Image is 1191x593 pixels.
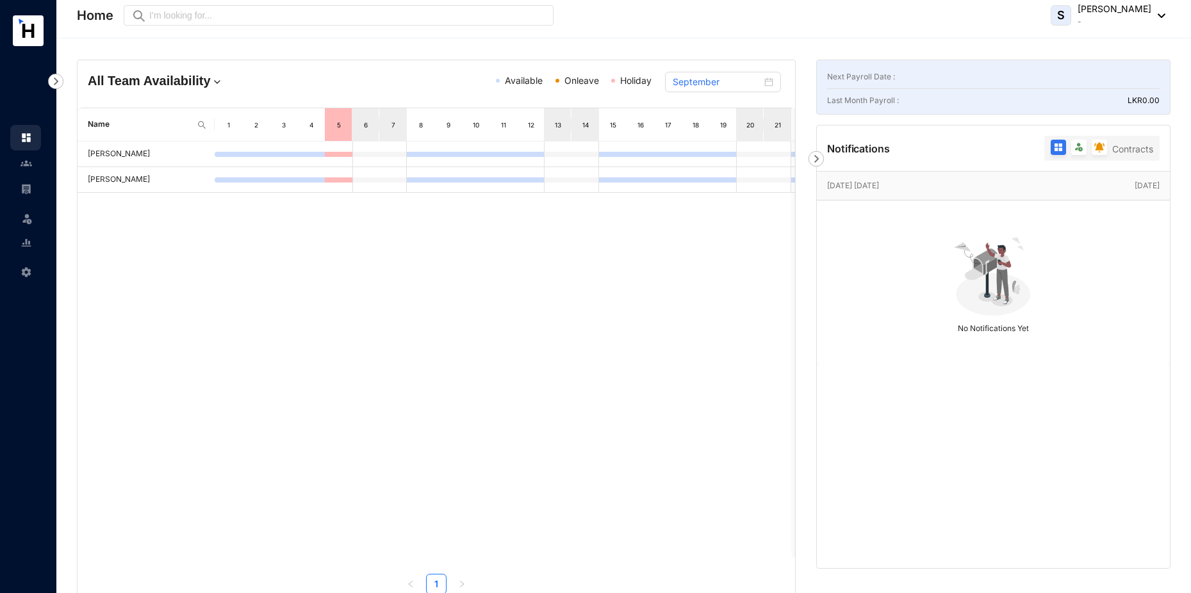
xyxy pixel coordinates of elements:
p: Next Payroll Date : [827,70,895,83]
div: 3 [279,118,290,131]
img: no-notification-yet.99f61bb71409b19b567a5111f7a484a1.svg [949,230,1037,318]
span: left [407,580,415,588]
li: Reports [10,230,41,256]
div: 2 [251,118,262,131]
li: Contacts [10,150,41,176]
span: Onleave [564,75,599,86]
span: Available [505,75,543,86]
div: 19 [718,118,728,131]
img: payroll-unselected.b590312f920e76f0c668.svg [21,183,32,195]
div: 7 [388,118,399,131]
img: dropdown.780994ddfa97fca24b89f58b1de131fa.svg [211,76,224,88]
span: Holiday [620,75,652,86]
div: [DATE] [DATE][DATE] [817,172,1170,200]
p: - [1078,15,1151,28]
td: [PERSON_NAME] [78,142,215,167]
img: filter-all-active.b2ddab8b6ac4e993c5f19a95c6f397f4.svg [1053,142,1064,152]
p: LKR 0.00 [1128,94,1160,107]
h4: All Team Availability [88,72,320,90]
div: 6 [361,118,371,131]
td: [PERSON_NAME] [78,167,215,193]
div: 11 [498,118,509,131]
img: nav-icon-right.af6afadce00d159da59955279c43614e.svg [809,151,824,167]
img: report-unselected.e6a6b4230fc7da01f883.svg [21,237,32,248]
img: leave-unselected.2934df6273408c3f84d9.svg [21,212,33,225]
input: Select month [673,75,762,89]
div: 15 [608,118,619,131]
div: 9 [443,118,454,131]
div: 10 [471,118,482,131]
div: 14 [580,118,591,131]
div: 21 [773,118,784,131]
div: 13 [553,118,563,131]
div: 17 [663,118,674,131]
p: Home [77,6,113,24]
div: 12 [525,118,536,131]
li: Payroll [10,176,41,202]
img: search.8ce656024d3affaeffe32e5b30621cb7.svg [197,120,207,130]
p: [DATE] [DATE] [827,179,1135,192]
div: 5 [333,118,344,131]
span: Name [88,118,192,131]
input: I’m looking for... [149,8,546,22]
span: Contracts [1112,143,1153,154]
p: Notifications [827,141,890,156]
li: Home [10,125,41,150]
img: filter-reminder.7bd594460dfc183a5d70274ebda095bc.svg [1094,142,1105,152]
img: filter-leave.335d97c0ea4a0c612d9facb82607b77b.svg [1074,142,1084,152]
img: dropdown-black.8e83cc76930a90b1a4fdb6d089b7bf3a.svg [1151,13,1165,18]
div: 20 [745,118,755,131]
div: 8 [416,118,427,131]
img: nav-icon-right.af6afadce00d159da59955279c43614e.svg [48,74,63,89]
img: people-unselected.118708e94b43a90eceab.svg [21,158,32,169]
p: No Notifications Yet [827,318,1160,335]
div: 16 [636,118,646,131]
p: [PERSON_NAME] [1078,3,1151,15]
div: 1 [224,118,234,131]
div: 18 [690,118,701,131]
img: settings-unselected.1febfda315e6e19643a1.svg [21,266,32,278]
span: right [458,580,466,588]
div: 4 [306,118,317,131]
p: [DATE] [1135,179,1160,192]
img: home.c6720e0a13eba0172344.svg [21,132,32,143]
p: Last Month Payroll : [827,94,899,107]
span: S [1057,10,1065,21]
